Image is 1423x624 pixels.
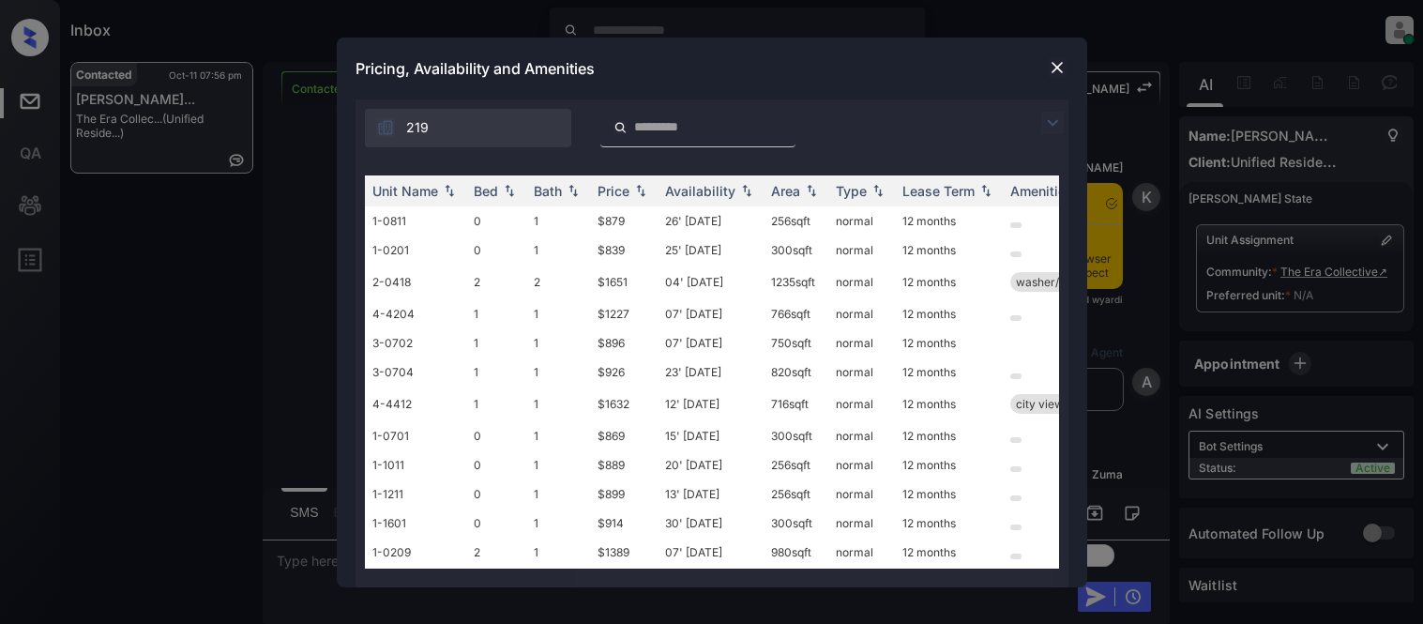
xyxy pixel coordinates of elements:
[590,328,658,358] td: $896
[1016,397,1064,411] span: city view
[828,206,895,236] td: normal
[526,567,590,596] td: 1
[372,183,438,199] div: Unit Name
[526,328,590,358] td: 1
[1016,275,1088,289] span: washer/dryer
[658,450,764,479] td: 20' [DATE]
[526,450,590,479] td: 1
[764,236,828,265] td: 300 sqft
[895,328,1003,358] td: 12 months
[613,119,628,136] img: icon-zuma
[895,206,1003,236] td: 12 months
[828,421,895,450] td: normal
[466,450,526,479] td: 0
[1048,58,1067,77] img: close
[590,538,658,567] td: $1389
[590,479,658,509] td: $899
[895,265,1003,299] td: 12 months
[590,387,658,421] td: $1632
[440,184,459,197] img: sorting
[590,567,658,596] td: $874
[658,421,764,450] td: 15' [DATE]
[564,184,583,197] img: sorting
[526,236,590,265] td: 1
[764,387,828,421] td: 716 sqft
[365,236,466,265] td: 1-0201
[658,509,764,538] td: 30' [DATE]
[631,184,650,197] img: sorting
[590,421,658,450] td: $869
[764,567,828,596] td: 300 sqft
[466,358,526,387] td: 1
[466,236,526,265] td: 0
[764,328,828,358] td: 750 sqft
[365,538,466,567] td: 1-0209
[526,265,590,299] td: 2
[526,206,590,236] td: 1
[895,567,1003,596] td: 12 months
[500,184,519,197] img: sorting
[895,421,1003,450] td: 12 months
[365,479,466,509] td: 1-1211
[828,538,895,567] td: normal
[764,421,828,450] td: 300 sqft
[590,509,658,538] td: $914
[526,421,590,450] td: 1
[590,299,658,328] td: $1227
[365,567,466,596] td: 1-0801
[895,538,1003,567] td: 12 months
[828,479,895,509] td: normal
[895,509,1003,538] td: 12 months
[828,236,895,265] td: normal
[869,184,887,197] img: sorting
[466,299,526,328] td: 1
[658,538,764,567] td: 07' [DATE]
[658,265,764,299] td: 04' [DATE]
[828,450,895,479] td: normal
[902,183,975,199] div: Lease Term
[895,358,1003,387] td: 12 months
[590,358,658,387] td: $926
[466,538,526,567] td: 2
[771,183,800,199] div: Area
[828,299,895,328] td: normal
[764,479,828,509] td: 256 sqft
[365,328,466,358] td: 3-0702
[828,328,895,358] td: normal
[474,183,498,199] div: Bed
[376,118,395,137] img: icon-zuma
[365,206,466,236] td: 1-0811
[836,183,867,199] div: Type
[526,387,590,421] td: 1
[895,479,1003,509] td: 12 months
[764,299,828,328] td: 766 sqft
[828,509,895,538] td: normal
[365,265,466,299] td: 2-0418
[658,206,764,236] td: 26' [DATE]
[658,299,764,328] td: 07' [DATE]
[895,236,1003,265] td: 12 months
[365,299,466,328] td: 4-4204
[665,183,735,199] div: Availability
[658,567,764,596] td: 22' [DATE]
[365,358,466,387] td: 3-0704
[828,358,895,387] td: normal
[365,387,466,421] td: 4-4412
[598,183,629,199] div: Price
[526,479,590,509] td: 1
[764,265,828,299] td: 1235 sqft
[764,538,828,567] td: 980 sqft
[526,299,590,328] td: 1
[764,358,828,387] td: 820 sqft
[406,117,429,138] span: 219
[658,479,764,509] td: 13' [DATE]
[466,421,526,450] td: 0
[764,450,828,479] td: 256 sqft
[1041,112,1064,134] img: icon-zuma
[658,328,764,358] td: 07' [DATE]
[658,358,764,387] td: 23' [DATE]
[590,206,658,236] td: $879
[466,567,526,596] td: 0
[466,479,526,509] td: 0
[337,38,1087,99] div: Pricing, Availability and Amenities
